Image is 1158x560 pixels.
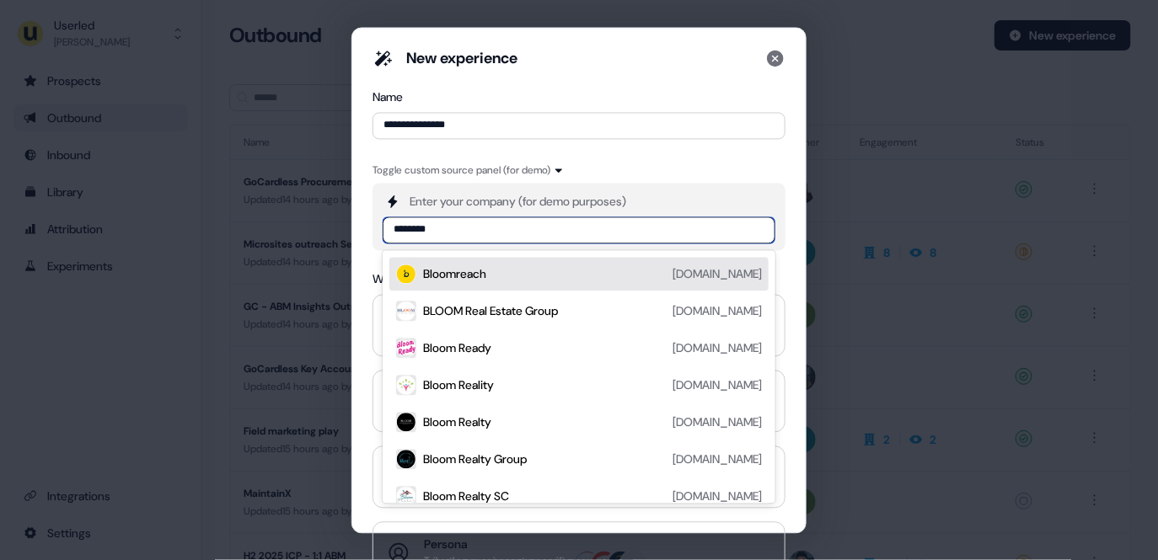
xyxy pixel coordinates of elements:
div: Enter your company (for demo purposes) [410,193,626,210]
div: [DOMAIN_NAME] [673,451,762,467]
div: Name [373,88,785,105]
div: Bloom Realty Group [423,451,527,467]
div: [DOMAIN_NAME] [673,376,762,393]
div: [DOMAIN_NAME] [673,413,762,430]
div: Persona [424,536,609,552]
div: Bloom Realty [423,413,491,430]
button: Toggle custom source panel (for demo) [373,162,564,179]
div: [DOMAIN_NAME] [673,339,762,356]
div: Bloom Ready [423,339,491,356]
div: Bloom Realty SC [423,488,509,504]
div: New experience [406,48,517,68]
div: [DOMAIN_NAME] [673,265,762,282]
button: ContactsPersonalise the experience for specific individuals [373,370,785,432]
div: BLOOM Real Estate Group [423,302,558,319]
div: [DOMAIN_NAME] [673,488,762,504]
button: IndustryTailor the experience to specific industry [373,445,785,508]
div: Who are you targeting? [373,270,785,287]
button: CompaniesRoll out the red carpet for key companies [373,294,785,356]
div: Bloomreach [423,265,486,282]
div: Toggle custom source panel (for demo) [373,162,550,179]
div: [DOMAIN_NAME] [673,302,762,319]
div: Bloom Reality [423,376,494,393]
